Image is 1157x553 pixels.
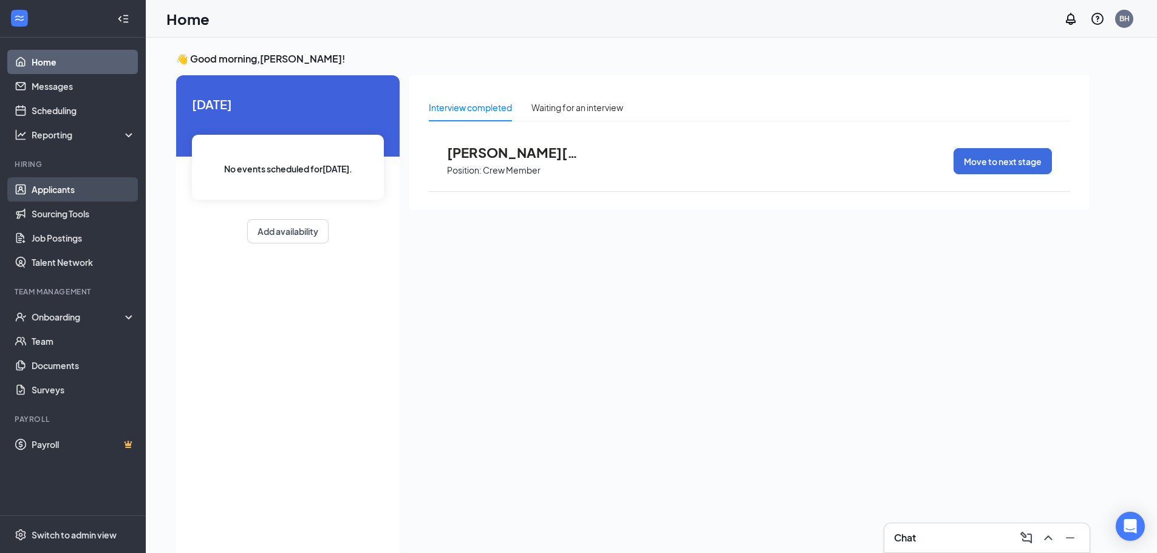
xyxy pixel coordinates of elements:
svg: ChevronUp [1041,531,1056,545]
button: ComposeMessage [1017,528,1036,548]
div: Hiring [15,159,133,169]
svg: Analysis [15,129,27,141]
svg: UserCheck [15,311,27,323]
h3: Chat [894,531,916,545]
h3: 👋 Good morning, [PERSON_NAME] ! [176,52,1090,66]
a: Messages [32,74,135,98]
a: Scheduling [32,98,135,123]
button: ChevronUp [1039,528,1058,548]
div: Waiting for an interview [531,101,623,114]
svg: ComposeMessage [1019,531,1034,545]
div: Open Intercom Messenger [1116,512,1145,541]
button: Add availability [247,219,329,243]
div: BH [1119,13,1130,24]
a: Sourcing Tools [32,202,135,226]
svg: WorkstreamLogo [13,12,26,24]
a: PayrollCrown [32,432,135,456]
div: Team Management [15,287,133,297]
span: No events scheduled for [DATE] . [224,162,352,175]
span: [PERSON_NAME][US_STATE] [447,144,581,160]
button: Move to next stage [954,148,1052,174]
span: [DATE] [192,95,384,114]
div: Reporting [32,129,136,141]
svg: Collapse [117,13,129,25]
a: Home [32,50,135,74]
a: Applicants [32,177,135,202]
div: Payroll [15,414,133,424]
button: Minimize [1060,528,1080,548]
a: Documents [32,353,135,378]
svg: QuestionInfo [1090,12,1105,26]
div: Interview completed [429,101,512,114]
div: Switch to admin view [32,529,117,541]
svg: Notifications [1063,12,1078,26]
svg: Minimize [1063,531,1077,545]
a: Job Postings [32,226,135,250]
a: Team [32,329,135,353]
div: Onboarding [32,311,125,323]
svg: Settings [15,529,27,541]
p: Crew Member [483,165,541,176]
a: Surveys [32,378,135,402]
h1: Home [166,8,210,29]
p: Position: [447,165,482,176]
a: Talent Network [32,250,135,274]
